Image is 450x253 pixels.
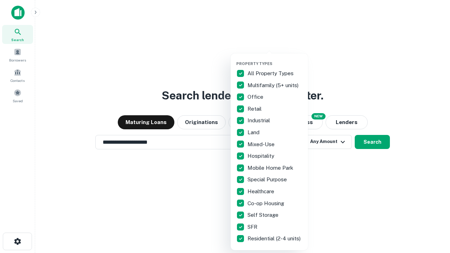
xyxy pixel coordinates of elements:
p: Retail [247,105,263,113]
iframe: Chat Widget [415,197,450,231]
p: Mobile Home Park [247,164,295,172]
p: Healthcare [247,187,276,196]
p: Residential (2-4 units) [247,234,302,243]
span: Property Types [236,61,272,66]
p: SFR [247,223,259,231]
p: Special Purpose [247,175,288,184]
p: Office [247,93,265,101]
p: Land [247,128,261,137]
p: Co-op Housing [247,199,285,208]
p: All Property Types [247,69,295,78]
p: Hospitality [247,152,276,160]
p: Multifamily (5+ units) [247,81,300,90]
p: Mixed-Use [247,140,276,149]
p: Self Storage [247,211,280,219]
p: Industrial [247,116,271,125]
